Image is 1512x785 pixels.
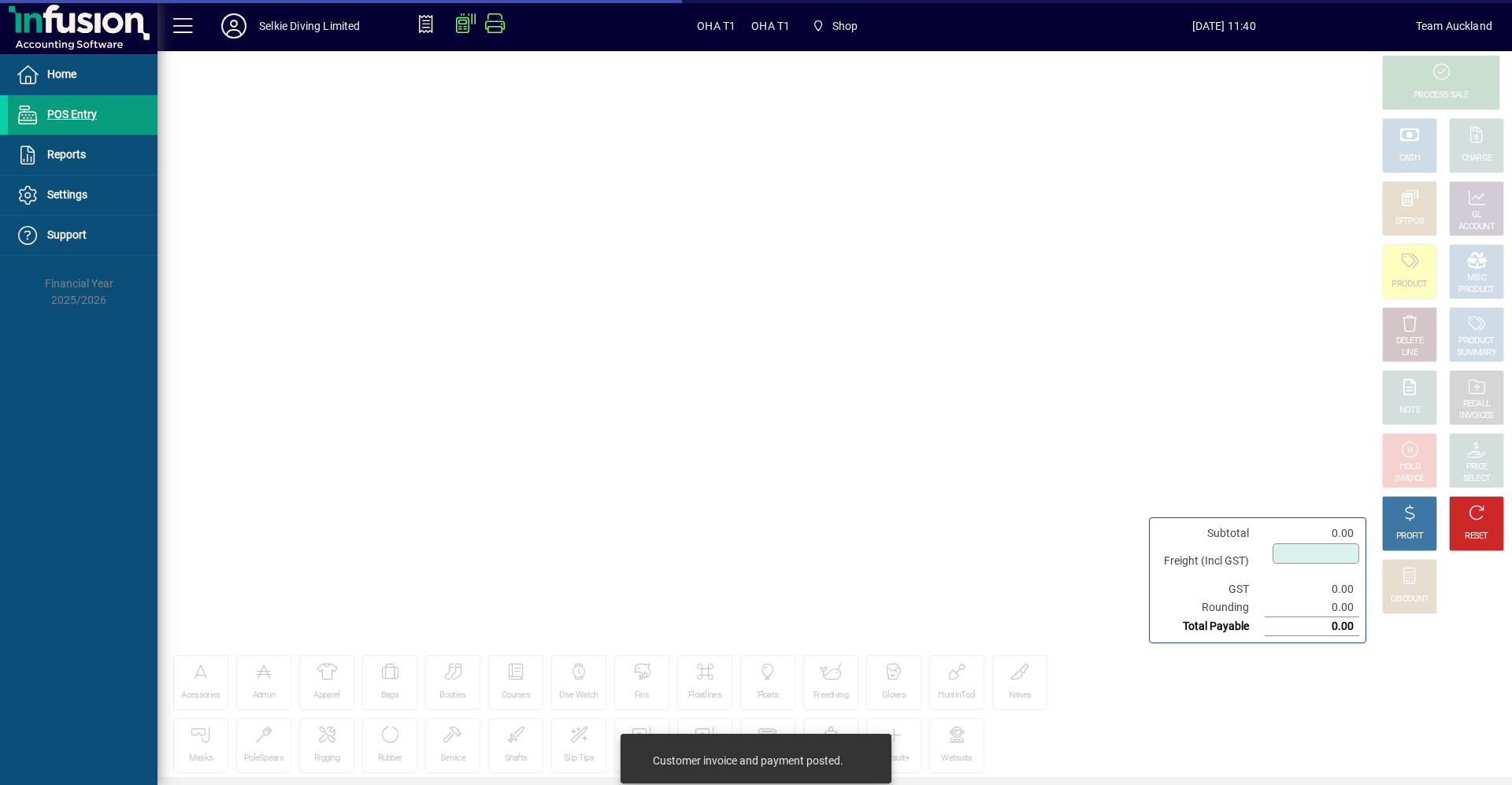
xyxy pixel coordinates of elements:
div: RESET [1465,531,1488,542]
div: SELECT [1463,473,1491,485]
div: PRODUCT [1458,335,1494,347]
div: PROFIT [1396,531,1423,542]
div: Bags [381,690,398,702]
div: PRODUCT [1392,279,1427,291]
span: Reports [47,148,86,161]
td: 0.00 [1265,598,1359,617]
button: Profile [209,12,259,40]
div: Admin [253,690,276,702]
div: CASH [1399,153,1420,165]
div: HuntinTool [938,690,975,702]
span: Shop [806,12,864,40]
div: Freediving [813,690,848,702]
td: 0.00 [1265,524,1359,542]
td: 0.00 [1265,580,1359,598]
div: MISC [1467,272,1486,284]
div: ACCOUNT [1458,221,1495,233]
div: LINE [1402,347,1417,359]
div: Rubber [378,753,402,765]
div: HOLD [1399,461,1420,473]
a: Reports [8,135,157,175]
td: Freight (Incl GST) [1156,542,1265,580]
div: Team Auckland [1416,13,1492,39]
div: PoleSpears [244,753,283,765]
div: Gloves [882,690,906,702]
div: PROCESS SALE [1414,90,1469,102]
div: Fins [635,690,649,702]
div: Floats [758,690,779,702]
div: Knives [1009,690,1032,702]
div: PRICE [1466,461,1488,473]
span: Settings [47,188,87,201]
div: Customer invoice and payment posted. [653,753,843,768]
div: Wetsuit+ [878,753,909,765]
div: DELETE [1396,335,1423,347]
a: Home [8,55,157,94]
td: GST [1156,580,1265,598]
div: Booties [439,690,465,702]
div: EFTPOS [1395,216,1425,228]
span: Home [47,68,76,80]
td: 0.00 [1265,617,1359,636]
span: [DATE] 11:40 [1032,13,1416,39]
div: DISCOUNT [1391,594,1429,605]
div: INVOICES [1459,410,1493,422]
span: Shop [832,13,858,39]
div: Slip Tips [564,753,594,765]
div: RECALL [1463,398,1491,410]
div: Service [440,753,465,765]
span: OHA T1 [697,13,736,39]
a: Settings [8,176,157,215]
td: Rounding [1156,598,1265,617]
div: Shafts [505,753,528,765]
div: Floatlines [688,690,721,702]
span: OHA T1 [751,13,790,39]
span: POS Entry [47,108,97,120]
div: Dive Watch [559,690,598,702]
div: Masks [189,753,213,765]
div: CHARGE [1462,153,1492,165]
div: Courses [502,690,530,702]
span: Support [47,228,87,241]
div: INVOICE [1395,473,1424,485]
td: Subtotal [1156,524,1265,542]
div: SUMMARY [1457,347,1496,359]
div: Selkie Diving Limited [259,13,361,39]
div: Rigging [314,753,339,765]
div: NOTE [1399,405,1420,417]
div: Wetsuits [941,753,972,765]
div: PRODUCT [1458,284,1494,296]
a: Support [8,216,157,255]
td: Total Payable [1156,617,1265,636]
div: GL [1472,209,1482,221]
div: Apparel [313,690,339,702]
div: Acessories [181,690,220,702]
